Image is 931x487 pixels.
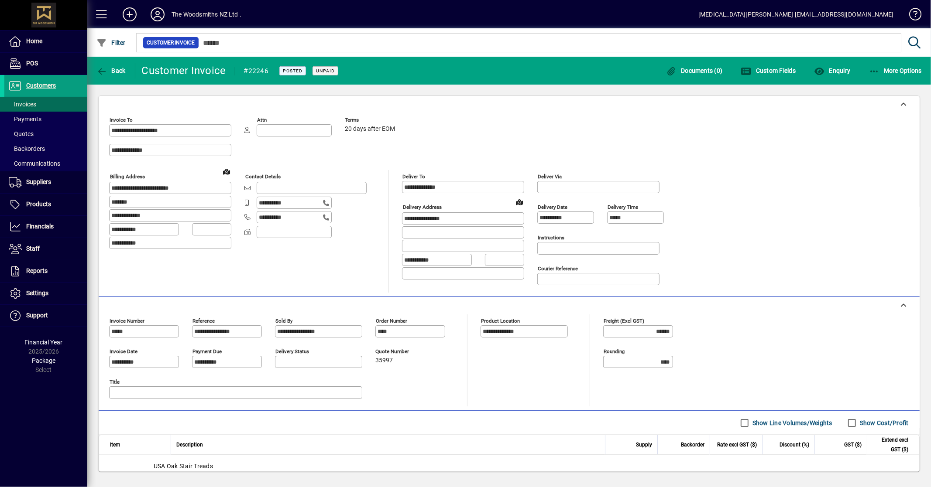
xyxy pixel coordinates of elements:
[316,68,335,74] span: Unpaid
[481,318,520,324] mat-label: Product location
[110,318,144,324] mat-label: Invoice number
[867,63,924,78] button: More Options
[26,60,38,67] span: POS
[681,440,704,450] span: Backorder
[4,31,87,52] a: Home
[538,204,567,210] mat-label: Delivery date
[147,38,195,47] span: Customer Invoice
[4,112,87,126] a: Payments
[275,348,309,354] mat-label: Delivery status
[142,64,226,78] div: Customer Invoice
[26,245,40,252] span: Staff
[604,318,644,324] mat-label: Freight (excl GST)
[812,63,852,78] button: Enquiry
[9,101,36,108] span: Invoices
[873,435,908,454] span: Extend excl GST ($)
[110,440,120,450] span: Item
[402,174,425,180] mat-label: Deliver To
[9,160,60,167] span: Communications
[375,349,428,354] span: Quote number
[26,201,51,208] span: Products
[604,348,625,354] mat-label: Rounding
[4,260,87,282] a: Reports
[345,117,397,123] span: Terms
[192,348,222,354] mat-label: Payment due
[4,156,87,171] a: Communications
[4,171,87,193] a: Suppliers
[220,164,234,178] a: View on map
[26,223,54,230] span: Financials
[26,312,48,319] span: Support
[4,305,87,327] a: Support
[375,357,393,364] span: 35997
[4,283,87,304] a: Settings
[858,419,909,427] label: Show Cost/Profit
[26,82,56,89] span: Customers
[26,267,48,274] span: Reports
[32,357,55,364] span: Package
[144,7,172,22] button: Profile
[9,116,41,123] span: Payments
[110,348,137,354] mat-label: Invoice date
[9,145,45,152] span: Backorders
[512,195,526,209] a: View on map
[96,67,126,74] span: Back
[538,174,562,180] mat-label: Deliver via
[376,318,407,324] mat-label: Order number
[345,126,395,133] span: 20 days after EOM
[94,35,128,51] button: Filter
[110,117,133,123] mat-label: Invoice To
[26,37,42,44] span: Home
[172,7,241,21] div: The Woodsmiths NZ Ltd .
[608,204,638,210] mat-label: Delivery time
[4,126,87,141] a: Quotes
[283,68,302,74] span: Posted
[664,63,725,78] button: Documents (0)
[192,318,215,324] mat-label: Reference
[666,67,723,74] span: Documents (0)
[4,216,87,238] a: Financials
[94,63,128,78] button: Back
[110,379,120,385] mat-label: Title
[257,117,267,123] mat-label: Attn
[717,440,757,450] span: Rate excl GST ($)
[814,67,850,74] span: Enquiry
[275,318,292,324] mat-label: Sold by
[739,63,798,78] button: Custom Fields
[4,194,87,215] a: Products
[751,419,832,427] label: Show Line Volumes/Weights
[538,235,564,241] mat-label: Instructions
[844,440,862,450] span: GST ($)
[698,7,894,21] div: [MEDICAL_DATA][PERSON_NAME] [EMAIL_ADDRESS][DOMAIN_NAME]
[4,53,87,75] a: POS
[96,39,126,46] span: Filter
[244,64,269,78] div: #22246
[25,339,63,346] span: Financial Year
[9,130,34,137] span: Quotes
[780,440,809,450] span: Discount (%)
[4,238,87,260] a: Staff
[869,67,922,74] span: More Options
[741,67,796,74] span: Custom Fields
[176,440,203,450] span: Description
[538,266,578,272] mat-label: Courier Reference
[4,97,87,112] a: Invoices
[4,141,87,156] a: Backorders
[116,7,144,22] button: Add
[636,440,652,450] span: Supply
[26,289,48,296] span: Settings
[26,178,51,185] span: Suppliers
[87,63,135,78] app-page-header-button: Back
[903,2,920,30] a: Knowledge Base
